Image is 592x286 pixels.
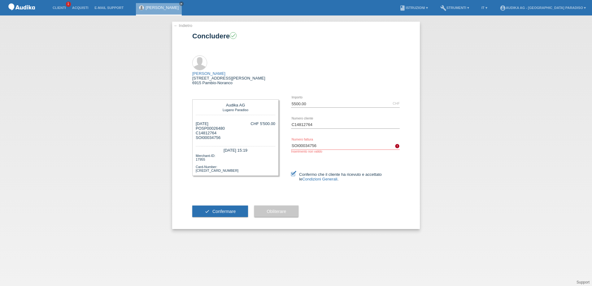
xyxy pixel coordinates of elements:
div: Audika AG [197,103,274,107]
i: build [440,5,446,11]
h1: Concludere [192,32,400,40]
span: C14812764 [196,131,216,135]
div: Merchant-ID: 17955 Card-Number: [CREDIT_CARD_NUMBER] [196,153,275,172]
a: POS — MF Group [6,12,37,17]
a: close [179,2,184,6]
span: 1 [66,2,71,7]
a: bookIstruzioni ▾ [396,6,431,10]
button: Obliterare [254,206,298,217]
a: account_circleAudika AG - [GEOGRAPHIC_DATA] Paradiso ▾ [497,6,589,10]
span: Obliterare [267,209,286,214]
div: [STREET_ADDRESS][PERSON_NAME] 6915 Pambio-Noranco [192,71,265,85]
i: close [180,2,183,5]
span: Confermare [212,209,236,214]
a: Support [577,280,590,284]
i: check [230,33,236,38]
div: CHF [393,102,400,105]
a: [PERSON_NAME] [192,71,225,76]
i: book [399,5,406,11]
label: Confermo che il cliente ha ricevuto e accettato le . [291,172,400,181]
button: check Confermare [192,206,248,217]
i: account_circle [500,5,506,11]
div: Inserimento non valido [291,150,400,153]
div: Lugano Paradiso [197,107,274,112]
i: error [395,144,400,149]
span: SOI00034756 [196,135,220,140]
a: Acquisti [69,6,92,10]
a: [PERSON_NAME] [146,5,179,10]
a: Condizioni Generali [302,177,337,181]
div: [DATE] POSP00026480 [196,121,225,140]
a: buildStrumenti ▾ [437,6,472,10]
a: Clienti [50,6,69,10]
a: ← Indietro [174,23,192,28]
a: E-mail Support [91,6,127,10]
div: [DATE] 15:19 [196,146,275,153]
div: CHF 5'500.00 [250,121,275,126]
a: IT ▾ [478,6,490,10]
